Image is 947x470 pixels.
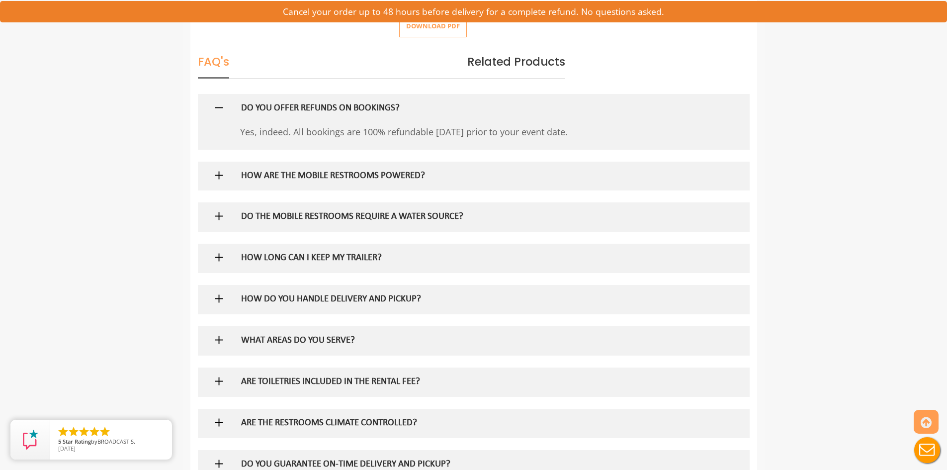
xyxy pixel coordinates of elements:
img: plus icon sign [213,458,225,470]
button: Live Chat [907,430,947,470]
img: minus icon sign [213,101,225,114]
h5: DO THE MOBILE RESTROOMS REQUIRE A WATER SOURCE? [241,212,674,222]
img: plus icon sign [213,292,225,305]
span: [DATE] [58,445,76,452]
span: BROADCAST S. [97,438,135,445]
span: Star Rating [63,438,91,445]
img: plus icon sign [213,210,225,222]
img: plus icon sign [213,169,225,182]
h5: DO YOU GUARANTEE ON-TIME DELIVERY AND PICKUP? [241,460,674,470]
span: Related Products [467,54,565,70]
button: Download pdf [399,15,467,37]
li:  [68,426,80,438]
span: by [58,439,164,446]
p: Yes, indeed. All bookings are 100% refundable [DATE] prior to your event date. [240,123,690,141]
h5: HOW ARE THE MOBILE RESTROOMS POWERED? [241,171,674,182]
img: Review Rating [20,430,40,450]
span: 5 [58,438,61,445]
a: Download pdf [391,21,467,30]
li:  [99,426,111,438]
h5: ARE THE RESTROOMS CLIMATE CONTROLLED? [241,418,674,429]
h5: ARE TOILETRIES INCLUDED IN THE RENTAL FEE? [241,377,674,387]
img: plus icon sign [213,375,225,387]
h5: HOW LONG CAN I KEEP MY TRAILER? [241,253,674,264]
li:  [57,426,69,438]
img: plus icon sign [213,416,225,429]
img: plus icon sign [213,251,225,264]
li:  [78,426,90,438]
h5: HOW DO YOU HANDLE DELIVERY AND PICKUP? [241,294,674,305]
h5: WHAT AREAS DO YOU SERVE? [241,336,674,346]
h5: DO YOU OFFER REFUNDS ON BOOKINGS? [241,103,674,114]
span: FAQ's [198,54,229,79]
img: plus icon sign [213,334,225,346]
li:  [88,426,100,438]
